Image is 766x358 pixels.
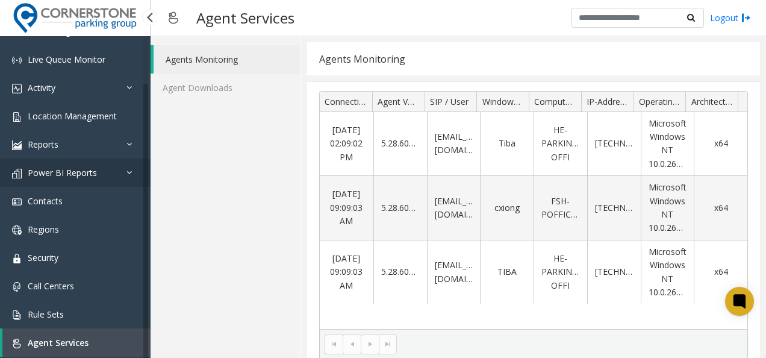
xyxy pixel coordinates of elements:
span: SIP / User [430,96,469,107]
td: Microsoft Windows NT 10.0.26100.0 [641,176,694,240]
img: 'icon' [12,339,22,348]
td: TIBA [480,240,534,304]
td: [DATE] 09:09:03 AM [320,176,373,240]
img: 'icon' [12,225,22,235]
span: Regions [28,224,59,235]
td: x64 [694,112,747,177]
td: [TECHNICAL_ID] [587,240,641,304]
img: 'icon' [12,55,22,65]
img: pageIcon [163,3,184,33]
span: Live Queue Monitor [28,54,105,65]
td: 5.28.609.0 [373,240,427,304]
td: [TECHNICAL_ID] [587,176,641,240]
img: 'icon' [12,140,22,150]
span: Operating System [639,96,709,107]
img: 'icon' [12,169,22,178]
td: FSH-POFFICE1 [534,176,587,240]
td: [DATE] 09:09:03 AM [320,240,373,304]
td: Tiba [480,112,534,177]
td: cxiong [480,176,534,240]
td: [EMAIL_ADDRESS][DOMAIN_NAME] [427,176,481,240]
td: [DATE] 02:09:02 PM [320,112,373,177]
td: x64 [694,240,747,304]
span: Location Management [28,110,117,122]
td: [TECHNICAL_ID] [587,112,641,177]
img: 'icon' [12,112,22,122]
img: logout [741,11,751,24]
span: Architecture [691,96,738,107]
img: 'icon' [12,84,22,93]
span: Contacts [28,195,63,207]
img: 'icon' [12,282,22,292]
img: 'icon' [12,310,22,320]
a: Logout [710,11,751,24]
span: Windows User [482,96,538,107]
span: Computer Name [534,96,600,107]
a: Agent Services [2,328,151,357]
td: Microsoft Windows NT 10.0.26100.0 [641,240,694,304]
td: 5.28.609.0 [373,176,427,240]
td: Microsoft Windows NT 10.0.26100.0 [641,112,694,177]
span: Agent Services [28,337,89,348]
td: HE-PARKING-OFFI [534,112,587,177]
span: Connection Time [325,96,391,107]
span: IP-Address [587,96,629,107]
img: 'icon' [12,197,22,207]
span: Security [28,252,58,263]
span: Activity [28,82,55,93]
td: x64 [694,176,747,240]
a: Agent Downloads [151,74,300,102]
span: Agent Version [378,96,432,107]
td: HE-PARKING-OFFI [534,240,587,304]
div: Agents Monitoring [319,51,405,67]
span: Call Centers [28,280,74,292]
div: Data table [320,92,747,329]
h3: Agent Services [190,3,300,33]
span: Reports [28,139,58,150]
td: 5.28.609.0 [373,112,427,177]
img: 'icon' [12,254,22,263]
span: Rule Sets [28,309,64,320]
td: [EMAIL_ADDRESS][DOMAIN_NAME] [427,112,481,177]
a: Agents Monitoring [154,45,300,74]
td: [EMAIL_ADDRESS][DOMAIN_NAME] [427,240,481,304]
span: Power BI Reports [28,167,97,178]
